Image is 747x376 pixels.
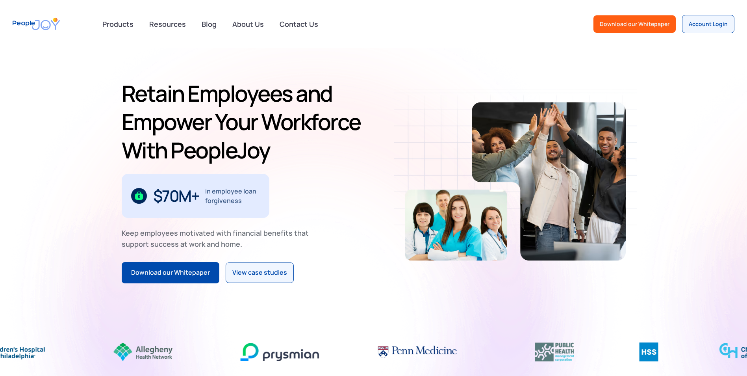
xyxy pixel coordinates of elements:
div: View case studies [232,268,287,278]
img: Retain-Employees-PeopleJoy [405,190,507,261]
div: Download our Whitepaper [600,20,669,28]
h1: Retain Employees and Empower Your Workforce With PeopleJoy [122,79,371,164]
a: home [13,13,60,35]
div: in employee loan forgiveness [205,186,260,205]
div: Products [98,16,138,32]
a: Contact Us [275,15,323,33]
div: Download our Whitepaper [131,268,210,278]
a: About Us [228,15,269,33]
a: Account Login [682,15,734,33]
div: 1 / 3 [122,174,269,218]
div: $70M+ [153,190,199,202]
img: Retain-Employees-PeopleJoy [472,102,626,261]
div: Keep employees motivated with financial benefits that support success at work and home. [122,227,315,249]
a: Download our Whitepaper [122,262,219,283]
a: Download our Whitepaper [593,15,676,33]
div: Account Login [689,20,728,28]
a: Resources [145,15,191,33]
a: Blog [197,15,221,33]
a: View case studies [226,262,294,283]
